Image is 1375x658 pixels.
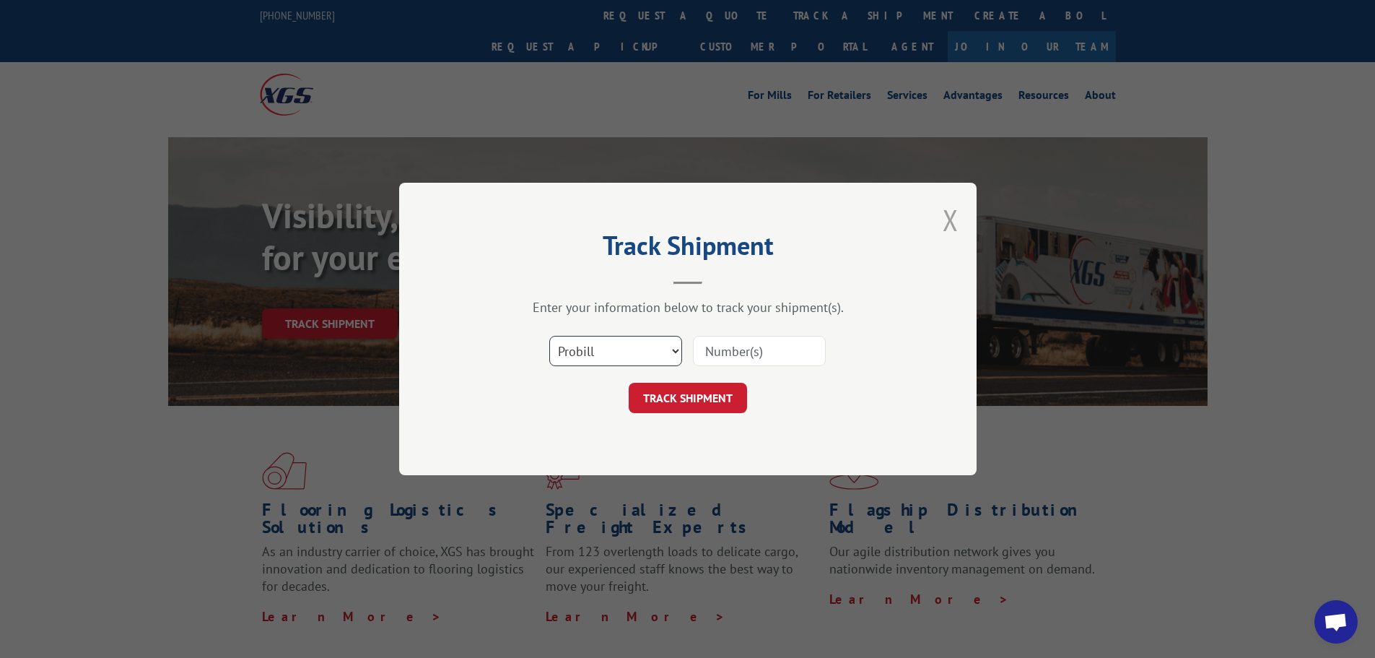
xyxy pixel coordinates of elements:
h2: Track Shipment [471,235,904,263]
input: Number(s) [693,336,826,366]
button: Close modal [943,201,959,239]
div: Enter your information below to track your shipment(s). [471,299,904,316]
button: TRACK SHIPMENT [629,383,747,413]
div: Open chat [1314,600,1358,644]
